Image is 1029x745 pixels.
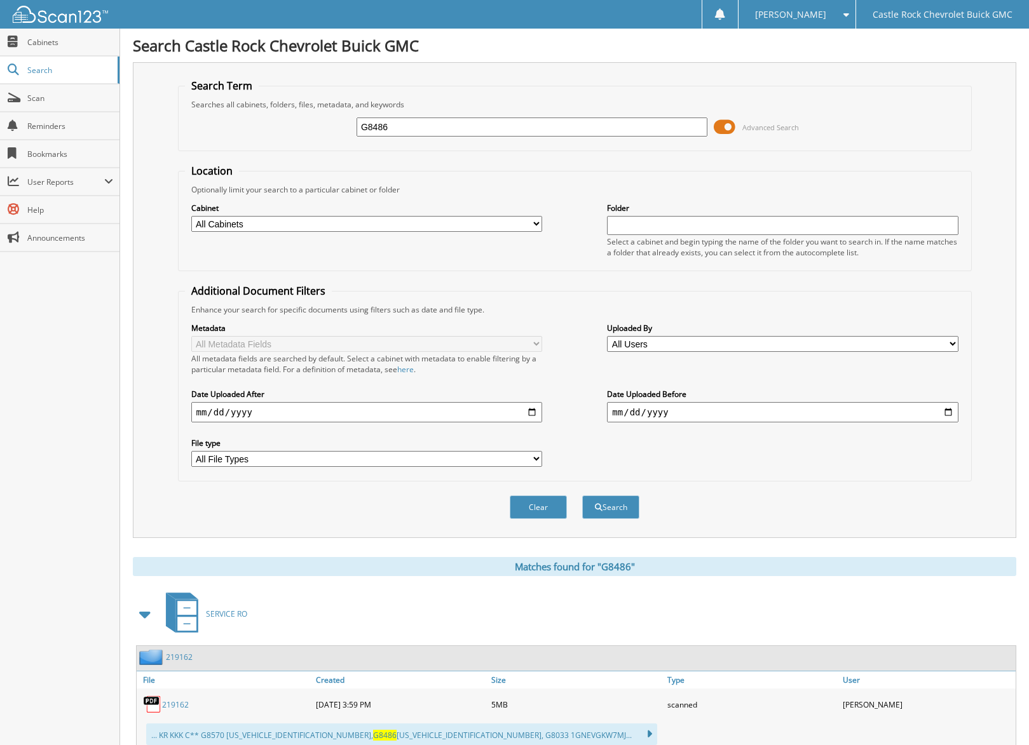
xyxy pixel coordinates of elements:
a: here [397,364,414,375]
button: Clear [510,495,567,519]
span: SERVICE RO [206,608,247,619]
span: Announcements [27,232,113,243]
a: Type [664,671,840,688]
label: Cabinet [191,203,542,213]
span: G8486 [373,730,397,741]
div: Searches all cabinets, folders, files, metadata, and keywords [185,99,965,110]
div: scanned [664,692,840,717]
a: File [137,671,313,688]
span: User Reports [27,177,104,187]
div: 5MB [488,692,664,717]
div: Matches found for "G8486" [133,557,1016,576]
a: Size [488,671,664,688]
span: [PERSON_NAME] [755,11,826,18]
legend: Additional Document Filters [185,284,332,298]
div: [DATE] 3:59 PM [313,692,489,717]
span: Scan [27,93,113,104]
a: Created [313,671,489,688]
a: 219162 [166,652,193,662]
label: Date Uploaded Before [607,389,958,399]
div: All metadata fields are searched by default. Select a cabinet with metadata to enable filtering b... [191,353,542,375]
span: Help [27,205,113,215]
label: File type [191,438,542,448]
button: Search [582,495,639,519]
label: Date Uploaded After [191,389,542,399]
div: Select a cabinet and begin typing the name of the folder you want to search in. If the name match... [607,236,958,258]
legend: Location [185,164,239,178]
label: Metadata [191,323,542,333]
img: PDF.png [143,695,162,714]
img: scan123-logo-white.svg [13,6,108,23]
input: end [607,402,958,422]
span: Advanced Search [742,123,799,132]
a: 219162 [162,699,189,710]
span: Cabinets [27,37,113,48]
h1: Search Castle Rock Chevrolet Buick GMC [133,35,1016,56]
label: Folder [607,203,958,213]
span: Castle Rock Chevrolet Buick GMC [873,11,1012,18]
span: Bookmarks [27,149,113,159]
span: Reminders [27,121,113,131]
legend: Search Term [185,79,259,93]
label: Uploaded By [607,323,958,333]
img: folder2.png [139,649,166,665]
div: Optionally limit your search to a particular cabinet or folder [185,184,965,195]
input: start [191,402,542,422]
div: Enhance your search for specific documents using filters such as date and file type. [185,304,965,315]
a: User [840,671,1016,688]
div: [PERSON_NAME] [840,692,1016,717]
span: Search [27,65,111,76]
a: SERVICE RO [158,589,247,639]
div: ... KR KKK C** G8570 [US_VEHICLE_IDENTIFICATION_NUMBER], [US_VEHICLE_IDENTIFICATION_NUMBER], G803... [146,723,657,745]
